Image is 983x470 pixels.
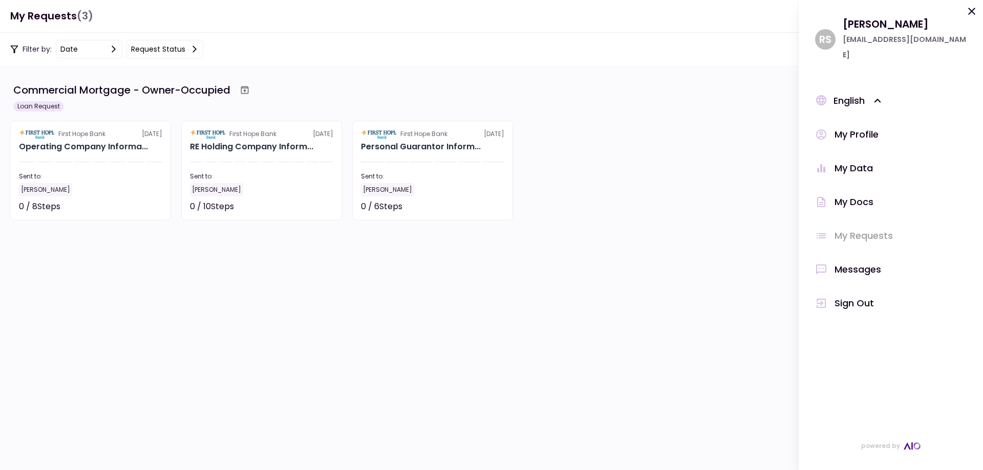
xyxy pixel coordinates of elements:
[58,129,105,139] div: First Hope Bank
[190,172,333,181] div: Sent to:
[190,129,225,139] img: Partner logo
[126,40,203,58] button: Request status
[190,141,313,153] div: RE Holding Company Information
[19,141,148,153] div: Operating Company Information
[19,129,54,139] img: Partner logo
[861,438,900,454] span: powered by
[77,6,93,27] span: (3)
[190,200,234,213] div: 0 / 10 Steps
[835,262,881,277] div: Messages
[19,200,60,213] div: 0 / 8 Steps
[458,200,504,213] div: Not started
[13,82,230,98] div: Commercial Mortgage - Owner-Occupied
[236,81,254,99] button: Archive workflow
[843,32,967,62] div: [EMAIL_ADDRESS][DOMAIN_NAME]
[19,172,162,181] div: Sent to:
[60,43,78,55] div: date
[229,129,276,139] div: First Hope Bank
[966,5,978,21] button: Ok, close
[361,172,504,181] div: Sent to:
[361,183,414,196] div: [PERSON_NAME]
[843,16,967,32] div: [PERSON_NAME]
[835,161,873,176] div: My Data
[400,129,447,139] div: First Hope Bank
[10,6,93,27] h1: My Requests
[19,129,162,139] div: [DATE]
[835,296,874,311] div: Sign Out
[56,40,122,58] button: date
[190,183,243,196] div: [PERSON_NAME]
[287,200,333,213] div: Not started
[190,129,333,139] div: [DATE]
[835,127,879,142] div: My Profile
[815,29,836,50] div: R S
[361,129,396,139] img: Partner logo
[361,141,481,153] div: Personal Guarantor Information
[835,194,873,210] div: My Docs
[835,228,893,243] div: My Requests
[904,442,921,450] img: AIO Logo
[361,129,504,139] div: [DATE]
[834,93,884,108] div: English
[10,40,203,58] div: Filter by:
[19,183,72,196] div: [PERSON_NAME]
[13,101,64,111] div: Loan Request
[116,200,162,213] div: Not started
[361,200,402,213] div: 0 / 6 Steps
